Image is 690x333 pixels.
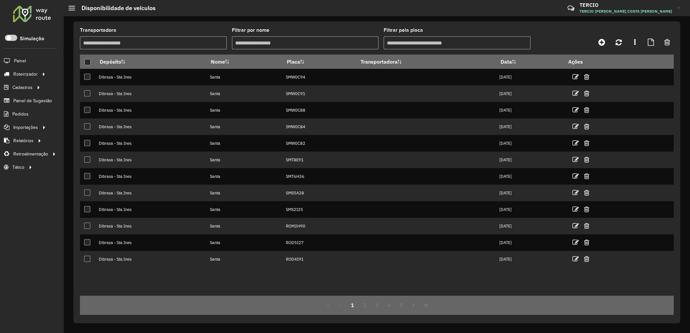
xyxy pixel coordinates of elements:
a: Excluir [584,122,589,131]
span: TERCIO [PERSON_NAME] COSTA [PERSON_NAME] [580,8,672,14]
td: SMW0C82 [282,135,356,152]
a: Contato Rápido [564,1,578,15]
span: Pedidos [12,111,29,117]
th: Data [496,55,564,69]
th: Nome [207,55,283,69]
button: 1 [346,299,359,311]
span: Relatórios [13,137,33,144]
button: 3 [371,299,383,311]
label: Simulação [20,35,44,43]
span: Painel [14,57,26,64]
td: [DATE] [496,251,564,267]
td: Dibrasa - Sta Ines [95,135,206,152]
a: Editar [572,188,579,197]
a: Editar [572,155,579,164]
a: Editar [572,172,579,180]
a: Excluir [584,155,589,164]
a: Editar [572,105,579,114]
a: Editar [572,205,579,214]
td: [DATE] [496,152,564,168]
td: [DATE] [496,234,564,251]
td: Dibrasa - Sta Ines [95,85,206,102]
td: [DATE] [496,118,564,135]
a: Editar [572,254,579,263]
td: Santa [207,152,283,168]
td: Dibrasa - Sta Ines [95,102,206,118]
td: SMS5A28 [282,185,356,201]
a: Editar [572,238,579,247]
label: Transportadora [80,26,116,34]
a: Editar [572,72,579,81]
td: [DATE] [496,185,564,201]
a: Excluir [584,105,589,114]
td: Dibrasa - Sta Ines [95,69,206,85]
td: Santa [207,251,283,267]
td: ROM2H90 [282,218,356,234]
a: Editar [572,89,579,98]
label: Filtrar por nome [232,26,269,34]
td: Santa [207,69,283,85]
td: Dibrasa - Sta Ines [95,168,206,185]
a: Excluir [584,172,589,180]
td: Dibrasa - Sta Ines [95,201,206,218]
a: Excluir [584,221,589,230]
td: Santa [207,102,283,118]
button: 5 [395,299,408,311]
h2: Disponibilidade de veículos [75,5,156,12]
td: [DATE] [496,168,564,185]
label: Filtrar pela placa [384,26,423,34]
td: Santa [207,185,283,201]
a: Excluir [584,89,589,98]
td: Santa [207,234,283,251]
span: Retroalimentação [13,151,48,157]
td: SMT6H36 [282,168,356,185]
td: Dibrasa - Sta Ines [95,251,206,267]
th: Placa [282,55,356,69]
a: Editar [572,221,579,230]
td: SMS2I25 [282,201,356,218]
td: Dibrasa - Sta Ines [95,152,206,168]
td: Santa [207,201,283,218]
td: SMW0C88 [282,102,356,118]
td: Santa [207,118,283,135]
a: Editar [572,139,579,147]
td: SMT8E91 [282,152,356,168]
span: Importações [13,124,38,131]
td: Dibrasa - Sta Ines [95,185,206,201]
th: Depósito [95,55,206,69]
a: Excluir [584,188,589,197]
td: Santa [207,218,283,234]
a: Excluir [584,72,589,81]
span: Painel de Sugestão [13,97,52,104]
td: SMW0C91 [282,85,356,102]
td: Dibrasa - Sta Ines [95,118,206,135]
th: Ações [564,55,603,68]
td: [DATE] [496,201,564,218]
td: SMW0C94 [282,69,356,85]
td: [DATE] [496,85,564,102]
td: [DATE] [496,102,564,118]
button: Last Page [420,299,432,311]
td: ROD5I27 [282,234,356,251]
a: Excluir [584,254,589,263]
h3: TERCIO [580,2,672,8]
td: Dibrasa - Sta Ines [95,218,206,234]
td: Santa [207,135,283,152]
span: Tático [12,164,24,171]
button: 4 [383,299,395,311]
td: Santa [207,85,283,102]
span: Cadastros [12,84,32,91]
a: Editar [572,122,579,131]
button: Next Page [407,299,420,311]
a: Excluir [584,139,589,147]
td: Santa [207,168,283,185]
td: SMW0C84 [282,118,356,135]
a: Excluir [584,238,589,247]
td: [DATE] [496,135,564,152]
th: Transportadora [356,55,496,69]
button: 2 [358,299,371,311]
span: Roteirizador [13,71,38,78]
td: [DATE] [496,218,564,234]
td: [DATE] [496,69,564,85]
a: Excluir [584,205,589,214]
